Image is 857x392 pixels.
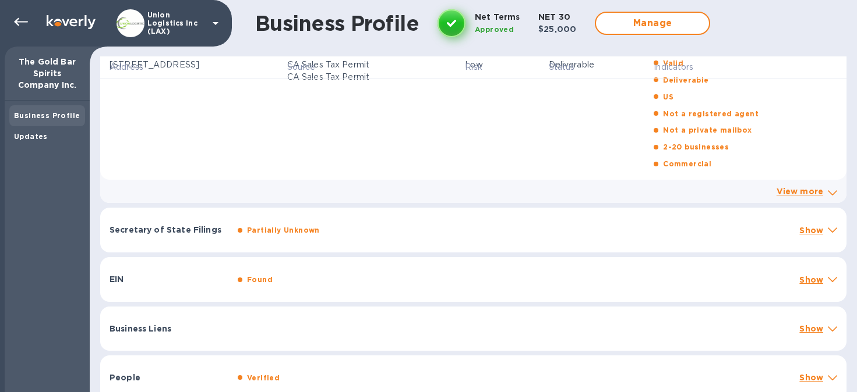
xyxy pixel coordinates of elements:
[799,323,823,334] p: Show
[475,25,514,34] b: Approved
[14,56,80,91] p: The Gold Bar Spirits Company Inc.
[287,62,316,74] p: Source
[663,142,729,151] b: 2-20 businesses
[538,12,570,22] b: NET 30
[654,62,708,74] span: Indicators
[110,323,228,334] p: Business Liens
[538,24,576,34] b: $25,000
[100,208,847,252] div: Secretary of State FilingsPartially UnknownShow
[799,224,823,236] p: Show
[247,275,273,284] b: Found
[14,111,80,120] b: Business Profile
[100,257,847,302] div: EINFoundShow
[654,62,693,74] p: Indicators
[100,307,847,351] div: Business LiensShow
[110,273,228,285] p: EIN
[247,373,280,382] b: Verified
[549,62,575,74] p: Status
[777,187,823,196] a: View more
[663,109,759,118] b: Not a registered agent
[14,132,48,141] b: Updates
[465,62,498,74] span: Risk
[255,11,419,35] h1: Business Profile
[247,226,320,234] b: Partially Unknown
[465,62,482,74] p: Risk
[110,372,228,383] p: People
[110,62,158,74] span: Address
[663,76,708,84] b: Deliverable
[549,62,590,74] span: Status
[147,11,206,35] p: Union Logistics Inc (LAX)
[605,16,700,30] span: Manage
[663,159,711,168] b: Commercial
[287,62,331,74] span: Source
[799,274,823,286] p: Show
[595,12,710,35] button: Manage
[110,62,143,74] p: Address
[110,224,228,236] p: Secretary of State Filings
[47,15,96,29] img: Logo
[475,12,520,22] b: Net Terms
[663,126,752,134] b: Not a private mailbox
[799,372,823,383] p: Show
[663,92,673,101] b: US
